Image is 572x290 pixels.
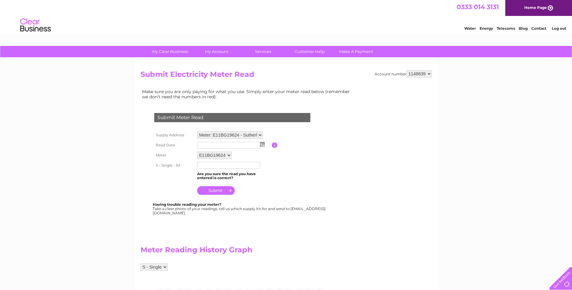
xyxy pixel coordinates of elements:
[238,46,288,57] a: Services
[154,113,310,122] div: Submit Meter Read
[375,70,432,77] div: Account number
[153,202,221,207] b: Having trouble reading your meter?
[191,46,242,57] a: My Account
[331,46,381,57] a: Make A Payment
[140,70,432,82] h2: Submit Electricity Meter Read
[153,130,196,140] th: Supply Address
[20,16,51,35] img: logo.png
[153,150,196,160] th: Meter
[145,46,195,57] a: My Clear Business
[197,186,235,195] input: Submit
[497,26,515,31] a: Telecoms
[457,3,499,11] a: 0333 014 3131
[552,26,566,31] a: Log out
[480,26,493,31] a: Energy
[140,246,355,257] h2: Meter Reading History Graph
[519,26,528,31] a: Blog
[153,202,327,215] div: Take a clear photo of your readings, tell us which supply it's for and send to [EMAIL_ADDRESS][DO...
[464,26,476,31] a: Water
[260,142,265,147] img: ...
[284,46,335,57] a: Customer Help
[153,140,196,150] th: Read Date
[196,170,272,182] td: Are you sure the read you have entered is correct?
[153,160,196,170] th: S - Single - All
[142,3,431,30] div: Clear Business is a trading name of Verastar Limited (registered in [GEOGRAPHIC_DATA] No. 3667643...
[531,26,546,31] a: Contact
[140,88,355,100] td: Make sure you are only paying for what you use. Simply enter your meter read below (remember we d...
[272,142,278,148] input: Information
